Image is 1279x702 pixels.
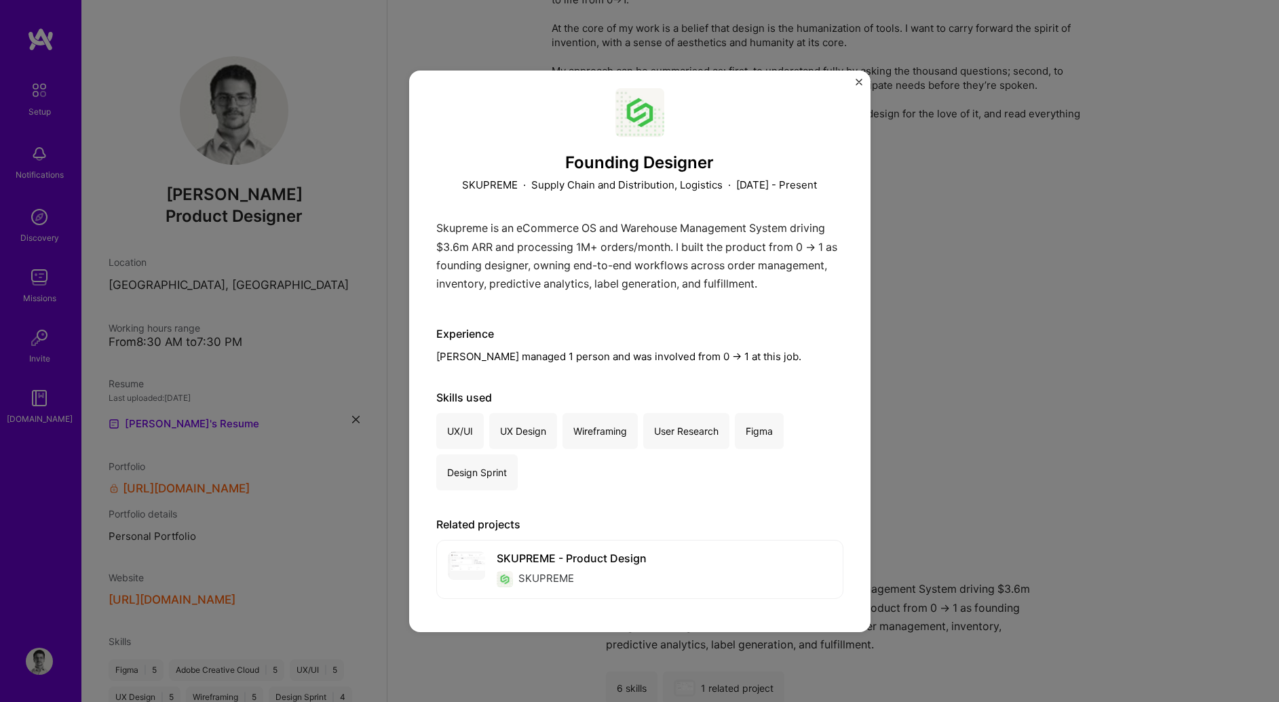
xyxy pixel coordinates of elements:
[523,178,526,192] span: ·
[497,571,513,587] img: Company logo
[448,551,486,580] img: project cover
[436,327,843,341] div: Experience
[531,178,723,192] p: Supply Chain and Distribution, Logistics
[436,454,518,490] div: Design Sprint
[615,88,664,137] img: Company logo
[436,153,843,173] h3: Founding Designer
[518,571,574,587] div: SKUPREME
[436,391,843,405] div: Skills used
[562,413,638,449] div: Wireframing
[489,413,557,449] div: UX Design
[436,518,843,532] div: Related projects
[462,178,518,192] p: SKUPREME
[436,413,484,449] div: UX/UI
[736,178,817,192] p: [DATE] - Present
[436,327,843,364] div: [PERSON_NAME] managed 1 person and was involved from 0 -> 1 at this job.
[728,178,731,192] span: ·
[735,413,784,449] div: Figma
[856,79,862,93] button: Close
[497,551,647,566] div: SKUPREME - Product Design
[643,413,729,449] div: User Research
